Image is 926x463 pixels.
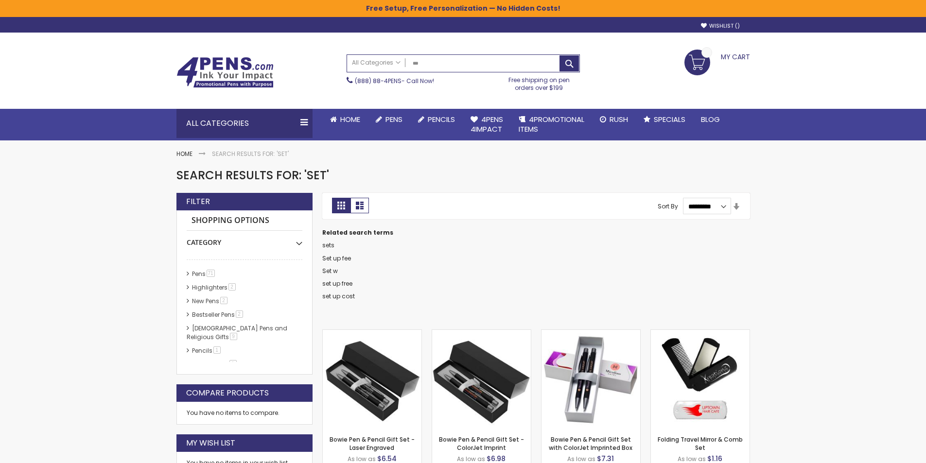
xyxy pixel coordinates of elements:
[187,231,302,247] div: Category
[236,310,243,318] span: 2
[701,22,740,30] a: Wishlist
[187,324,287,341] a: [DEMOGRAPHIC_DATA] Pens and Religious Gifts9
[519,114,584,134] span: 4PROMOTIONAL ITEMS
[220,297,227,304] span: 2
[348,455,376,463] span: As low as
[368,109,410,130] a: Pens
[322,267,338,275] a: Set w
[567,455,595,463] span: As low as
[693,109,728,130] a: Blog
[176,109,313,138] div: All Categories
[322,241,334,249] a: sets
[186,438,235,448] strong: My Wish List
[176,167,329,183] span: Search results for: 'set'
[471,114,503,134] span: 4Pens 4impact
[498,72,580,92] div: Free shipping on pen orders over $199
[410,109,463,130] a: Pencils
[230,333,237,340] span: 9
[549,435,632,451] a: Bowie Pen & Pencil Gift Set with ColorJet Imprinted Box
[457,455,485,463] span: As low as
[322,229,750,237] dt: Related search terms
[347,55,405,71] a: All Categories
[187,210,302,231] strong: Shopping Options
[322,279,352,288] a: set up free
[190,346,224,355] a: Pencils1
[463,109,511,140] a: 4Pens4impact
[228,283,236,291] span: 2
[229,360,237,367] span: 1
[678,455,706,463] span: As low as
[190,283,239,292] a: Highlighters2
[636,109,693,130] a: Specials
[190,360,240,368] a: hp-featured1
[355,77,434,85] span: - Call Now!
[332,198,350,213] strong: Grid
[428,114,455,124] span: Pencils
[186,388,269,398] strong: Compare Products
[352,59,401,67] span: All Categories
[322,254,351,262] a: Set up fee
[340,114,360,124] span: Home
[190,310,246,319] a: Bestseller Pens2
[610,114,628,124] span: Rush
[439,435,524,451] a: Bowie Pen & Pencil Gift Set - ColorJet Imprint
[176,57,274,88] img: 4Pens Custom Pens and Promotional Products
[176,150,192,158] a: Home
[658,435,743,451] a: Folding Travel Mirror & Comb Set
[190,270,218,278] a: Pens71
[385,114,402,124] span: Pens
[592,109,636,130] a: Rush
[190,297,231,305] a: New Pens2
[542,329,640,338] a: Bowie Pen & Pencil Gift Set with ColorJet Imprinted Box
[355,77,402,85] a: (888) 88-4PENS
[186,196,210,207] strong: Filter
[323,329,421,338] a: Bowie Pen & Pencil Gift Set - Laser Engraved
[212,150,289,158] strong: Search results for: 'set'
[511,109,592,140] a: 4PROMOTIONALITEMS
[330,435,415,451] a: Bowie Pen & Pencil Gift Set - Laser Engraved
[654,114,685,124] span: Specials
[542,330,640,429] img: Bowie Pen & Pencil Gift Set with ColorJet Imprinted Box
[176,402,313,425] div: You have no items to compare.
[322,292,355,300] a: set up cost
[432,330,531,429] img: Bowie Pen & Pencil Gift Set - ColorJet Imprint
[658,202,678,210] label: Sort By
[213,346,221,354] span: 1
[432,329,531,338] a: Bowie Pen & Pencil Gift Set - ColorJet Imprint
[323,330,421,429] img: Bowie Pen & Pencil Gift Set - Laser Engraved
[322,109,368,130] a: Home
[651,330,750,429] img: Folding Travel Mirror & Comb Set
[651,329,750,338] a: Folding Travel Mirror & Comb Set
[701,114,720,124] span: Blog
[207,270,215,277] span: 71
